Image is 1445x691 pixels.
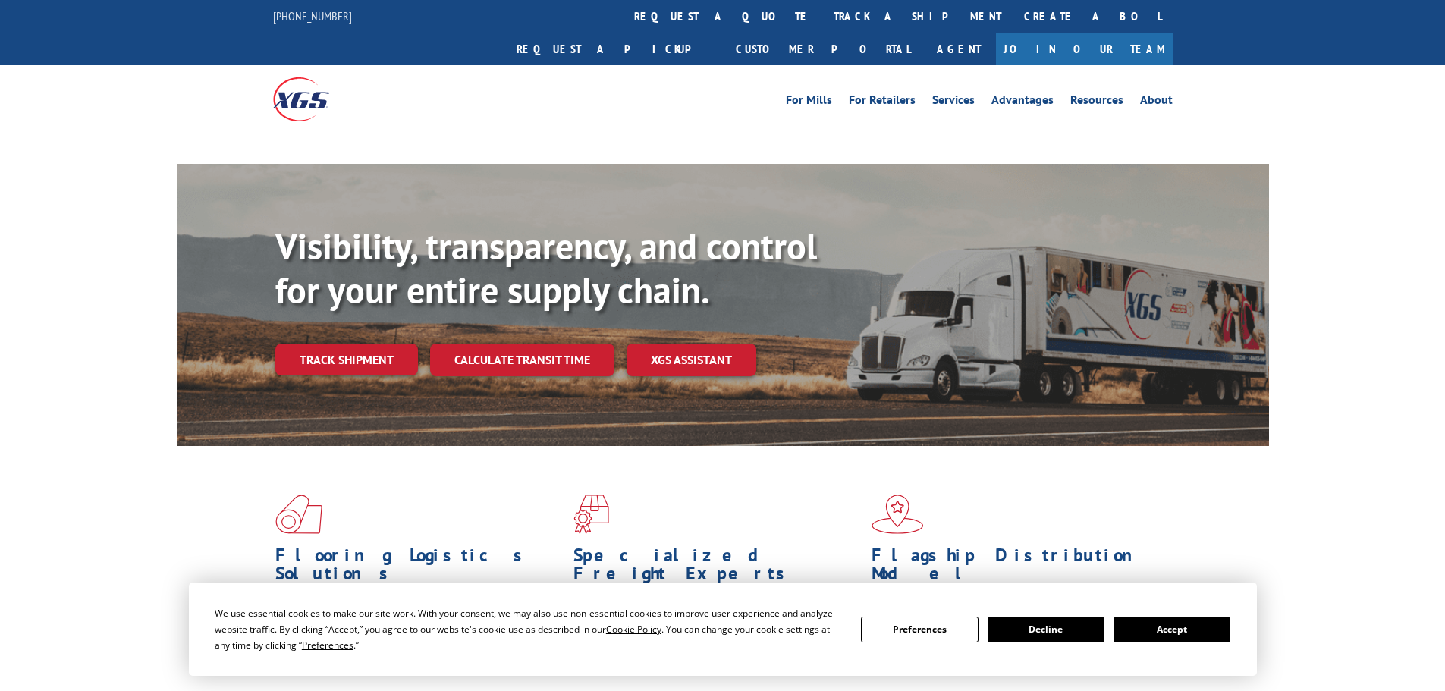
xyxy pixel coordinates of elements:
[627,344,756,376] a: XGS ASSISTANT
[215,605,843,653] div: We use essential cookies to make our site work. With your consent, we may also use non-essential ...
[275,495,322,534] img: xgs-icon-total-supply-chain-intelligence-red
[996,33,1173,65] a: Join Our Team
[275,546,562,590] h1: Flooring Logistics Solutions
[606,623,661,636] span: Cookie Policy
[988,617,1104,642] button: Decline
[1114,617,1230,642] button: Accept
[872,495,924,534] img: xgs-icon-flagship-distribution-model-red
[861,617,978,642] button: Preferences
[302,639,353,652] span: Preferences
[275,222,817,313] b: Visibility, transparency, and control for your entire supply chain.
[922,33,996,65] a: Agent
[724,33,922,65] a: Customer Portal
[273,8,352,24] a: [PHONE_NUMBER]
[189,583,1257,676] div: Cookie Consent Prompt
[505,33,724,65] a: Request a pickup
[932,94,975,111] a: Services
[991,94,1054,111] a: Advantages
[275,344,418,375] a: Track shipment
[872,546,1158,590] h1: Flagship Distribution Model
[786,94,832,111] a: For Mills
[430,344,614,376] a: Calculate transit time
[573,546,860,590] h1: Specialized Freight Experts
[849,94,916,111] a: For Retailers
[573,495,609,534] img: xgs-icon-focused-on-flooring-red
[1140,94,1173,111] a: About
[1070,94,1123,111] a: Resources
